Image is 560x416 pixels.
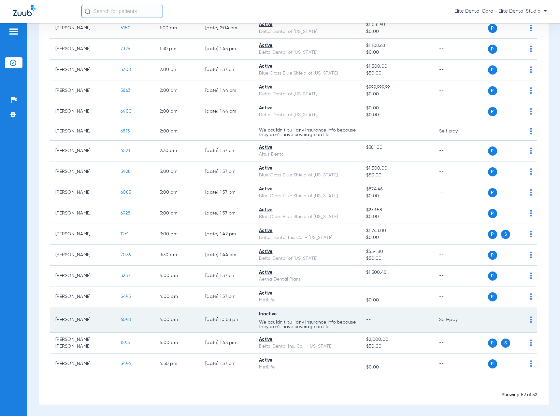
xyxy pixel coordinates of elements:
[488,292,497,301] span: P
[502,393,537,397] span: Showing 52 of 52
[154,333,200,354] td: 4:00 PM
[154,80,200,101] td: 2:00 PM
[121,148,130,153] span: 4531
[154,286,200,307] td: 4:00 PM
[259,214,356,220] div: Blue Cross Blue Shield of [US_STATE]
[259,269,356,276] div: Active
[366,234,429,241] span: $0.00
[366,269,429,276] span: $1,300.40
[259,357,356,364] div: Active
[259,42,356,49] div: Active
[50,307,115,333] td: [PERSON_NAME]
[530,147,532,154] img: group-dot-blue.svg
[259,112,356,118] div: Delta Dental of [US_STATE]
[259,364,356,371] div: MetLife
[488,271,497,281] span: P
[366,70,429,77] span: $50.00
[434,161,478,182] td: --
[366,84,429,91] span: $999,999.99
[366,248,429,255] span: $534.80
[259,234,356,241] div: Delta Dental Ins. Co. - [US_STATE]
[259,91,356,98] div: Delta Dental of [US_STATE]
[121,129,130,133] span: 6813
[121,169,131,174] span: 5928
[154,161,200,182] td: 3:00 PM
[259,193,356,200] div: Blue Cross Blue Shield of [US_STATE]
[259,186,356,193] div: Active
[366,290,429,297] span: --
[366,207,429,214] span: $233.58
[154,141,200,161] td: 2:30 PM
[366,105,429,112] span: $0.00
[530,168,532,175] img: group-dot-blue.svg
[50,245,115,266] td: [PERSON_NAME]
[488,359,497,368] span: P
[50,203,115,224] td: [PERSON_NAME]
[121,294,131,299] span: 5495
[488,251,497,260] span: P
[366,336,429,343] span: $2,000.00
[259,128,356,137] p: We couldn’t pull any insurance info because they don’t have coverage on file.
[121,361,131,366] span: 5496
[259,21,356,28] div: Active
[121,190,131,195] span: 6083
[154,122,200,141] td: 2:00 PM
[259,70,356,77] div: Blue Cross Blue Shield of [US_STATE]
[366,297,429,304] span: $0.00
[259,28,356,35] div: Delta Dental of [US_STATE]
[200,60,254,80] td: [DATE] 1:37 PM
[530,210,532,216] img: group-dot-blue.svg
[366,165,429,172] span: $1,500.00
[366,49,429,56] span: $0.00
[121,109,132,114] span: 6400
[527,385,560,416] div: Chat Widget
[200,39,254,60] td: [DATE] 1:43 PM
[259,144,356,151] div: Active
[366,28,429,35] span: $0.00
[366,255,429,262] span: $50.00
[200,333,254,354] td: [DATE] 1:43 PM
[366,42,429,49] span: $1,108.68
[154,39,200,60] td: 1:30 PM
[259,336,356,343] div: Active
[259,172,356,179] div: Blue Cross Blue Shield of [US_STATE]
[154,182,200,203] td: 3:00 PM
[200,80,254,101] td: [DATE] 1:44 PM
[200,141,254,161] td: [DATE] 1:37 PM
[434,333,478,354] td: --
[13,5,36,16] img: Zuub Logo
[366,276,429,283] span: --
[200,18,254,39] td: [DATE] 2:04 PM
[366,21,429,28] span: $1,031.90
[530,128,532,134] img: group-dot-blue.svg
[488,167,497,176] span: P
[366,172,429,179] span: $50.00
[50,39,115,60] td: [PERSON_NAME]
[530,316,532,323] img: group-dot-blue.svg
[488,65,497,75] span: P
[434,141,478,161] td: --
[259,276,356,283] div: Aetna Dental Plans
[259,297,356,304] div: MetLife
[259,49,356,56] div: Delta Dental of [US_STATE]
[501,230,510,239] span: S
[259,311,356,318] div: Inactive
[85,8,91,14] img: Search Icon
[259,84,356,91] div: Active
[488,24,497,33] span: P
[434,80,478,101] td: --
[154,307,200,333] td: 4:00 PM
[154,101,200,122] td: 2:00 PM
[50,122,115,141] td: [PERSON_NAME]
[200,266,254,286] td: [DATE] 1:37 PM
[200,203,254,224] td: [DATE] 1:37 PM
[366,63,429,70] span: $1,500.00
[200,161,254,182] td: [DATE] 1:37 PM
[530,272,532,279] img: group-dot-blue.svg
[200,245,254,266] td: [DATE] 1:44 PM
[200,354,254,374] td: [DATE] 1:37 PM
[50,101,115,122] td: [PERSON_NAME]
[121,26,131,30] span: 5150
[50,333,115,354] td: [PERSON_NAME] [PERSON_NAME]
[154,60,200,80] td: 2:00 PM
